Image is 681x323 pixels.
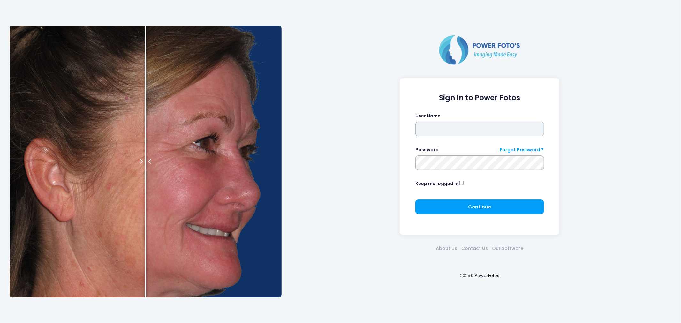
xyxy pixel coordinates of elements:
[459,245,490,252] a: Contact Us
[415,180,458,187] label: Keep me logged in
[434,245,459,252] a: About Us
[490,245,526,252] a: Our Software
[468,203,491,210] span: Continue
[415,146,439,153] label: Password
[415,199,544,214] button: Continue
[436,34,523,66] img: Logo
[500,146,544,153] a: Forgot Password ?
[415,113,441,119] label: User Name
[288,262,671,289] div: 2025© PowerFotos
[415,94,544,102] h1: Sign In to Power Fotos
